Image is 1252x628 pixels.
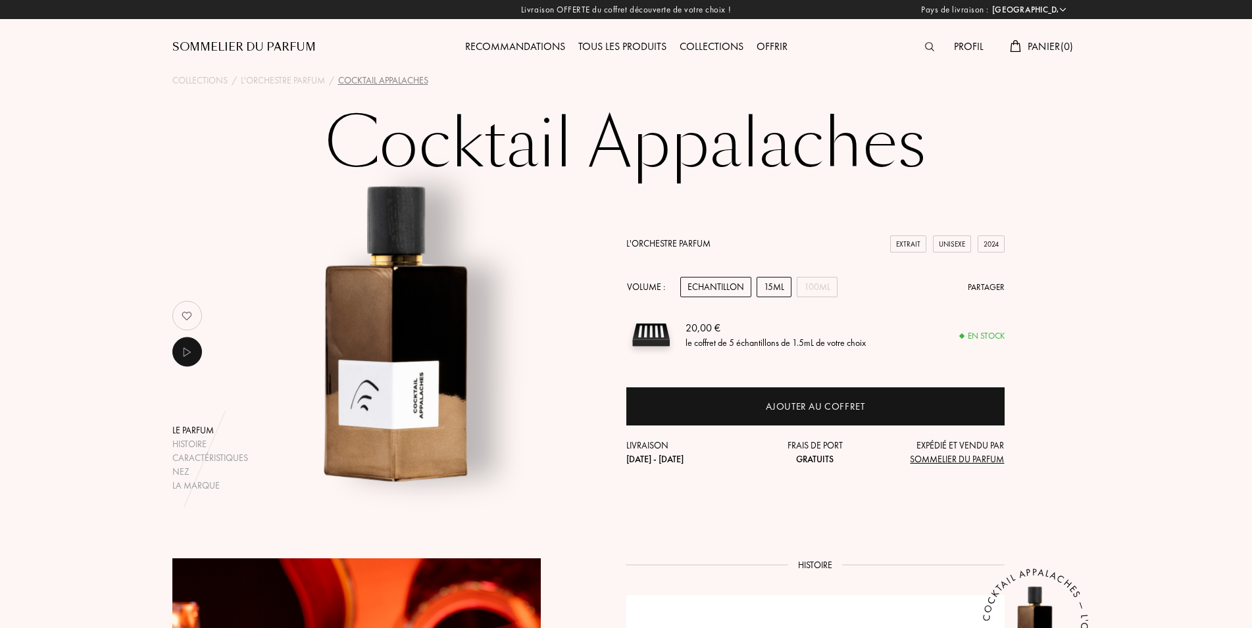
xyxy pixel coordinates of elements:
[686,336,866,350] div: le coffret de 5 échantillons de 1.5mL de votre choix
[921,3,989,16] span: Pays de livraison :
[338,74,428,87] div: Cocktail Appalaches
[172,451,248,465] div: Caractéristiques
[236,167,562,493] img: Cocktail Appalaches L'Orchestre Parfum
[680,277,751,297] div: Echantillon
[947,39,990,53] a: Profil
[626,453,684,465] span: [DATE] - [DATE]
[172,437,248,451] div: Histoire
[766,399,865,414] div: Ajouter au coffret
[757,277,791,297] div: 15mL
[232,74,237,87] div: /
[910,453,1004,465] span: Sommelier du Parfum
[947,39,990,56] div: Profil
[1010,40,1020,52] img: cart.svg
[179,344,195,360] img: music_play.png
[796,453,834,465] span: Gratuits
[172,479,248,493] div: La marque
[750,39,794,53] a: Offrir
[172,74,228,87] a: Collections
[626,277,672,297] div: Volume :
[673,39,750,53] a: Collections
[750,39,794,56] div: Offrir
[968,281,1005,294] div: Partager
[626,310,676,360] img: sample box
[797,277,838,297] div: 100mL
[626,237,711,249] a: L'Orchestre Parfum
[878,439,1005,466] div: Expédié et vendu par
[459,39,572,53] a: Recommandations
[1028,39,1074,53] span: Panier ( 0 )
[960,329,1005,343] div: En stock
[329,74,334,87] div: /
[172,465,248,479] div: Nez
[174,302,200,329] img: no_like_p.png
[626,439,753,466] div: Livraison
[572,39,673,56] div: Tous les produits
[890,235,926,253] div: Extrait
[933,235,971,253] div: Unisexe
[297,108,955,180] h1: Cocktail Appalaches
[241,74,325,87] a: L'Orchestre Parfum
[925,42,934,51] img: search_icn.svg
[172,39,316,55] a: Sommelier du Parfum
[978,235,1005,253] div: 2024
[572,39,673,53] a: Tous les produits
[686,320,866,336] div: 20,00 €
[172,423,248,437] div: Le parfum
[459,39,572,56] div: Recommandations
[752,439,878,466] div: Frais de port
[673,39,750,56] div: Collections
